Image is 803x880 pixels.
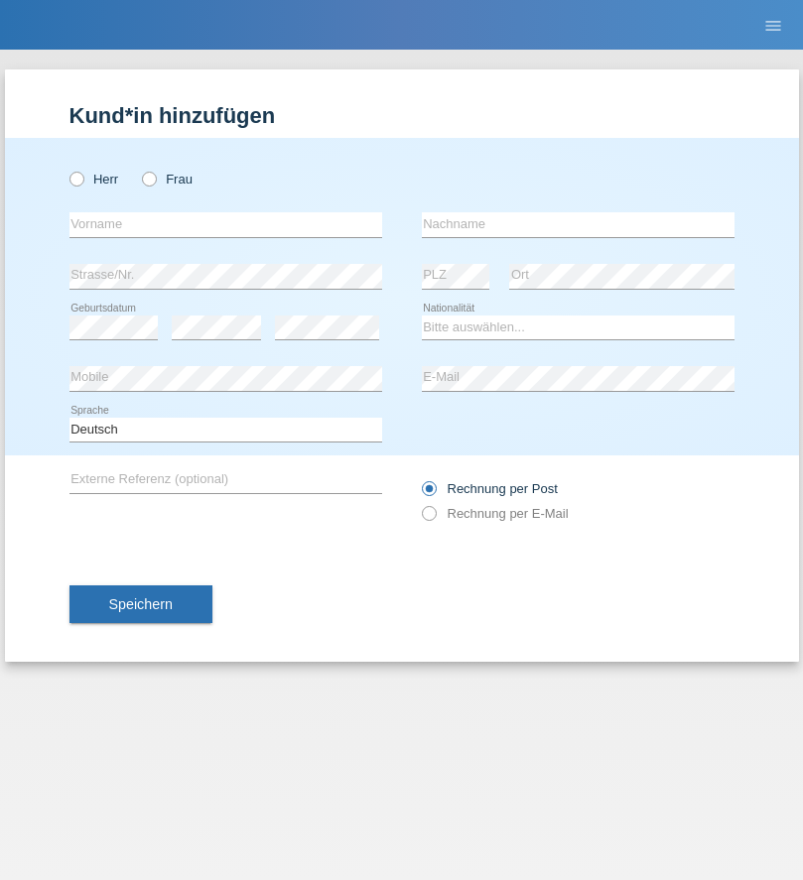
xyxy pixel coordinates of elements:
[69,172,119,187] label: Herr
[142,172,155,185] input: Frau
[69,103,735,128] h1: Kund*in hinzufügen
[69,585,212,623] button: Speichern
[763,16,783,36] i: menu
[422,506,435,531] input: Rechnung per E-Mail
[109,596,173,612] span: Speichern
[753,19,793,31] a: menu
[142,172,193,187] label: Frau
[422,481,435,506] input: Rechnung per Post
[422,506,569,521] label: Rechnung per E-Mail
[422,481,558,496] label: Rechnung per Post
[69,172,82,185] input: Herr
